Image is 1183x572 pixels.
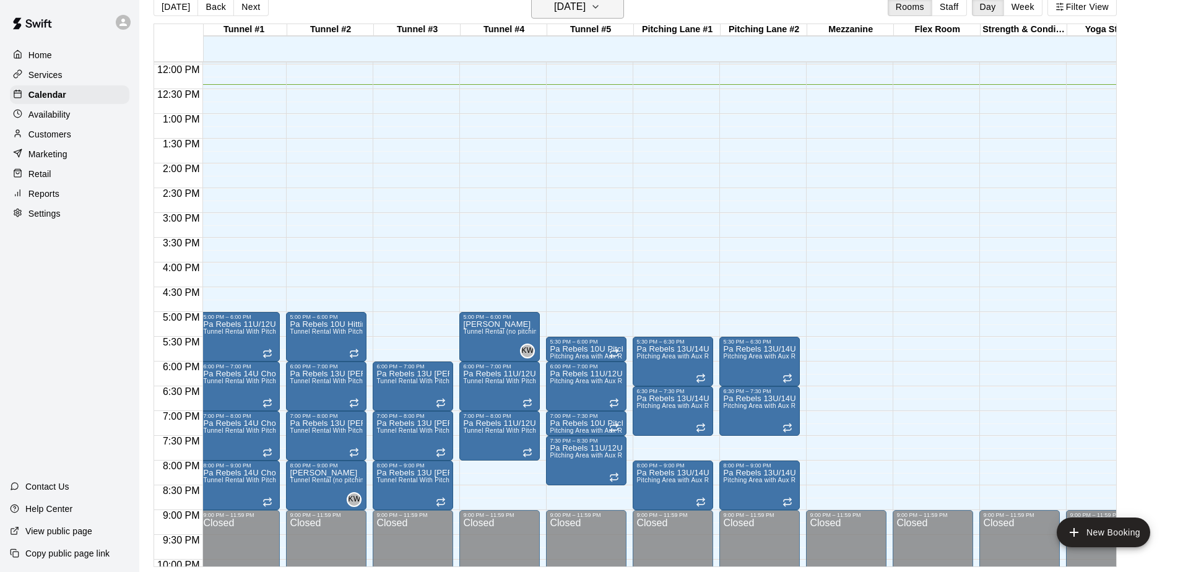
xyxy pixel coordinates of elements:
span: Recurring event [349,398,359,408]
span: Recurring event [262,497,272,507]
span: KW [348,493,360,506]
span: Pitching Area with Aux Room [550,378,635,384]
div: Yoga Studio [1067,24,1154,36]
div: 9:00 PM – 11:59 PM [723,512,796,518]
div: 7:00 PM – 8:00 PM: Pa Rebels 14U Chop Hitting [199,411,280,461]
span: KW [521,345,534,357]
span: 5:30 PM [160,337,203,347]
div: 9:00 PM – 11:59 PM [550,512,623,518]
span: Pitching Area with Aux Room [550,427,635,434]
span: Pitching Area with Aux Room [636,477,721,483]
a: Services [10,66,129,84]
span: 8:30 PM [160,485,203,496]
div: Kevin Wood [347,492,362,507]
span: 12:30 PM [154,89,202,100]
div: 5:00 PM – 6:00 PM [290,314,363,320]
span: Recurring event [782,423,792,433]
a: Retail [10,165,129,183]
p: Reports [28,188,59,200]
span: Tunnel Rental With Pitching Machine [290,427,398,434]
span: 1:00 PM [160,114,203,124]
div: Customers [10,125,129,144]
span: Recurring event [696,423,706,433]
p: View public page [25,525,92,537]
div: 8:00 PM – 9:00 PM: Pa Rebels 13U/14U Pitching [719,461,800,510]
div: 8:00 PM – 9:00 PM: Pa Rebels 14U Chop Hitting [199,461,280,510]
span: Recurring event [609,472,619,482]
div: Pitching Lane #2 [721,24,807,36]
div: 7:30 PM – 8:30 PM: Pa Rebels 11U/12U Pitching [546,436,626,485]
div: 6:30 PM – 7:30 PM: Pa Rebels 13U/14U Pitching [633,386,713,436]
div: 7:00 PM – 8:00 PM: Pa Rebels 11U/12U Hitting [459,411,540,461]
span: Tunnel Rental (no pitching machine) [290,477,396,483]
span: Pitching Area with Aux Room [723,402,808,409]
div: 8:00 PM – 9:00 PM [290,462,363,469]
div: 5:00 PM – 6:00 PM: Pa Rebels 10U Hitting [286,312,366,362]
p: Settings [28,207,61,220]
span: Recurring event [609,398,619,408]
span: 9:00 PM [160,510,203,521]
p: Retail [28,168,51,180]
div: 9:00 PM – 11:59 PM [636,512,709,518]
div: 9:00 PM – 11:59 PM [983,512,1056,518]
a: Settings [10,204,129,223]
div: 5:00 PM – 6:00 PM [203,314,276,320]
div: 6:30 PM – 7:30 PM [723,388,796,394]
div: Tunnel #3 [374,24,461,36]
span: Pitching Area with Aux Room [636,402,721,409]
span: Tunnel Rental With Pitching Machine [203,427,311,434]
div: Kevin Wood [520,344,535,358]
div: 9:00 PM – 11:59 PM [290,512,363,518]
div: 5:30 PM – 6:30 PM: Pa Rebels 13U/14U Pitching [719,337,800,386]
a: Reports [10,184,129,203]
span: Recurring event [262,398,272,408]
div: 7:00 PM – 8:00 PM [290,413,363,419]
p: Help Center [25,503,72,515]
span: 6:30 PM [160,386,203,397]
span: 3:30 PM [160,238,203,248]
span: 10:00 PM [154,560,202,570]
span: Tunnel Rental With Pitching Machine [376,427,485,434]
div: 6:00 PM – 7:00 PM: Pa Rebels 13U Kelley Hitting [373,362,453,411]
div: 8:00 PM – 9:00 PM [376,462,449,469]
span: Pitching Area with Aux Room [723,353,808,360]
div: 8:00 PM – 9:00 PM: Pa Rebels 13U/14U Pitching [633,461,713,510]
div: 7:30 PM – 8:30 PM [550,438,623,444]
div: 7:00 PM – 7:30 PM: Pa Rebels 10U Pitching [546,411,626,436]
div: 5:00 PM – 6:00 PM [463,314,536,320]
a: Home [10,46,129,64]
p: Customers [28,128,71,141]
div: 8:00 PM – 9:00 PM [203,462,276,469]
span: Tunnel Rental With Pitching Machine [463,427,571,434]
div: Calendar [10,85,129,104]
span: 5:00 PM [160,312,203,323]
div: 8:00 PM – 9:00 PM [636,462,709,469]
div: Flex Room [894,24,981,36]
div: 6:00 PM – 7:00 PM: Pa Rebels 11U/12U Pitching [546,362,626,411]
span: Recurring event [436,398,446,408]
span: Recurring event [609,349,619,358]
div: 5:30 PM – 6:30 PM [636,339,709,345]
div: 6:00 PM – 7:00 PM: Pa Rebels 13U Oakes Hitting [286,362,366,411]
div: 6:30 PM – 7:30 PM [636,388,709,394]
div: 7:00 PM – 8:00 PM: Pa Rebels 13U Oakes Hitting [286,411,366,461]
div: Tunnel #2 [287,24,374,36]
div: Tunnel #4 [461,24,547,36]
span: Pitching Area with Aux Room [550,353,635,360]
div: 6:00 PM – 7:00 PM [290,363,363,370]
div: 5:30 PM – 6:00 PM [550,339,623,345]
span: Recurring event [696,497,706,507]
div: 5:30 PM – 6:30 PM [723,339,796,345]
span: Tunnel Rental With Pitching Machine [463,378,571,384]
div: 7:00 PM – 7:30 PM [550,413,623,419]
p: Services [28,69,63,81]
span: 2:30 PM [160,188,203,199]
a: Availability [10,105,129,124]
div: 9:00 PM – 11:59 PM [1070,512,1143,518]
div: 9:00 PM – 11:59 PM [896,512,969,518]
div: 8:00 PM – 9:00 PM: Pa Rebels 13U Kelley Hitting [373,461,453,510]
span: Tunnel Rental With Pitching Machine [203,378,311,384]
span: 2:00 PM [160,163,203,174]
span: Tunnel Rental With Pitching Machine [203,328,311,335]
span: 7:30 PM [160,436,203,446]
